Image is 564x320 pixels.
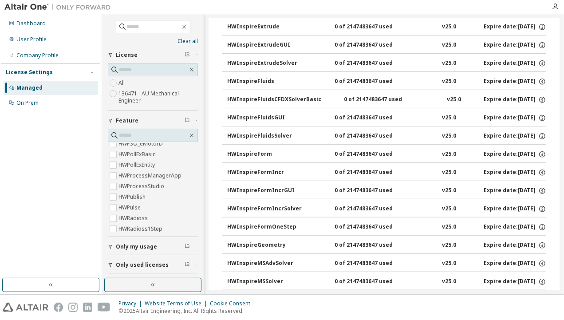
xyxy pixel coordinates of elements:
[227,199,546,219] button: HWInspireFormIncrSolver0 of 2147483647 usedv25.0Expire date:[DATE]
[335,78,414,86] div: 0 of 2147483647 used
[3,303,48,312] img: altair_logo.svg
[442,169,456,177] div: v25.0
[484,150,546,158] div: Expire date: [DATE]
[335,260,414,268] div: 0 of 2147483647 used
[227,181,546,201] button: HWInspireFormIncrGUI0 of 2147483647 usedv25.0Expire date:[DATE]
[442,59,456,67] div: v25.0
[442,187,456,195] div: v25.0
[118,213,150,224] label: HWRadioss
[108,45,198,65] button: License
[185,243,190,250] span: Clear filter
[118,149,157,160] label: HWPollExBasic
[227,126,546,146] button: HWInspireFluidsSolver0 of 2147483647 usedv25.0Expire date:[DATE]
[484,96,546,104] div: Expire date: [DATE]
[335,132,414,140] div: 0 of 2147483647 used
[16,52,59,59] div: Company Profile
[145,300,210,307] div: Website Terms of Use
[116,117,138,124] span: Feature
[227,78,307,86] div: HWInspireFluids
[442,78,456,86] div: v25.0
[442,278,456,286] div: v25.0
[344,96,424,104] div: 0 of 2147483647 used
[118,170,183,181] label: HWProcessManagerApp
[227,150,307,158] div: HWInspireForm
[227,241,307,249] div: HWInspireGeometry
[116,243,157,250] span: Only my usage
[118,181,166,192] label: HWProcessStudio
[484,132,546,140] div: Expire date: [DATE]
[16,84,43,91] div: Managed
[227,132,307,140] div: HWInspireFluidsSolver
[484,278,546,286] div: Expire date: [DATE]
[335,187,414,195] div: 0 of 2147483647 used
[484,59,546,67] div: Expire date: [DATE]
[16,99,39,107] div: On Prem
[118,160,157,170] label: HWPollExEntity
[447,96,461,104] div: v25.0
[227,36,546,55] button: HWInspireExtrudeGUI0 of 2147483647 usedv25.0Expire date:[DATE]
[118,138,165,149] label: HWPSO_eMotorD
[16,36,47,43] div: User Profile
[108,111,198,130] button: Feature
[335,41,414,49] div: 0 of 2147483647 used
[83,303,92,312] img: linkedin.svg
[185,117,190,124] span: Clear filter
[335,169,414,177] div: 0 of 2147483647 used
[227,236,546,255] button: HWInspireGeometry0 of 2147483647 usedv25.0Expire date:[DATE]
[335,23,414,31] div: 0 of 2147483647 used
[335,114,414,122] div: 0 of 2147483647 used
[442,205,456,213] div: v25.0
[484,78,546,86] div: Expire date: [DATE]
[442,241,456,249] div: v25.0
[98,303,110,312] img: youtube.svg
[484,169,546,177] div: Expire date: [DATE]
[185,261,190,269] span: Clear filter
[118,224,164,234] label: HWRadioss1Step
[484,114,546,122] div: Expire date: [DATE]
[227,272,546,292] button: HWInspireMSSolver0 of 2147483647 usedv25.0Expire date:[DATE]
[227,17,546,37] button: HWInspireExtrude0 of 2147483647 usedv25.0Expire date:[DATE]
[227,278,307,286] div: HWInspireMSSolver
[484,241,546,249] div: Expire date: [DATE]
[210,300,256,307] div: Cookie Consent
[118,300,145,307] div: Privacy
[118,88,198,106] label: 136471 - AU Mechanical Engineer
[442,41,456,49] div: v25.0
[227,41,307,49] div: HWInspireExtrudeGUI
[227,260,307,268] div: HWInspireMSAdvSolver
[227,96,321,104] div: HWInspireFluidsCFDXSolverBasic
[116,51,138,59] span: License
[227,163,546,182] button: HWInspireFormIncr0 of 2147483647 usedv25.0Expire date:[DATE]
[227,72,546,91] button: HWInspireFluids0 of 2147483647 usedv25.0Expire date:[DATE]
[442,114,456,122] div: v25.0
[108,237,198,257] button: Only my usage
[442,260,456,268] div: v25.0
[227,90,546,110] button: HWInspireFluidsCFDXSolverBasic0 of 2147483647 usedv25.0Expire date:[DATE]
[484,205,546,213] div: Expire date: [DATE]
[335,59,414,67] div: 0 of 2147483647 used
[227,187,307,195] div: HWInspireFormIncrGUI
[118,192,147,202] label: HWPublish
[442,23,456,31] div: v25.0
[108,38,198,45] a: Clear all
[484,260,546,268] div: Expire date: [DATE]
[442,223,456,231] div: v25.0
[227,114,307,122] div: HWInspireFluidsGUI
[442,150,456,158] div: v25.0
[116,276,185,290] span: Collapse on share string
[227,54,546,73] button: HWInspireExtrudeSolver0 of 2147483647 usedv25.0Expire date:[DATE]
[484,41,546,49] div: Expire date: [DATE]
[16,20,46,27] div: Dashboard
[227,145,546,164] button: HWInspireForm0 of 2147483647 usedv25.0Expire date:[DATE]
[335,278,414,286] div: 0 of 2147483647 used
[227,223,307,231] div: HWInspireFormOneStep
[118,307,256,315] p: © 2025 Altair Engineering, Inc. All Rights Reserved.
[118,78,126,88] label: All
[484,187,546,195] div: Expire date: [DATE]
[227,169,307,177] div: HWInspireFormIncr
[227,205,307,213] div: HWInspireFormIncrSolver
[227,217,546,237] button: HWInspireFormOneStep0 of 2147483647 usedv25.0Expire date:[DATE]
[335,223,414,231] div: 0 of 2147483647 used
[484,223,546,231] div: Expire date: [DATE]
[54,303,63,312] img: facebook.svg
